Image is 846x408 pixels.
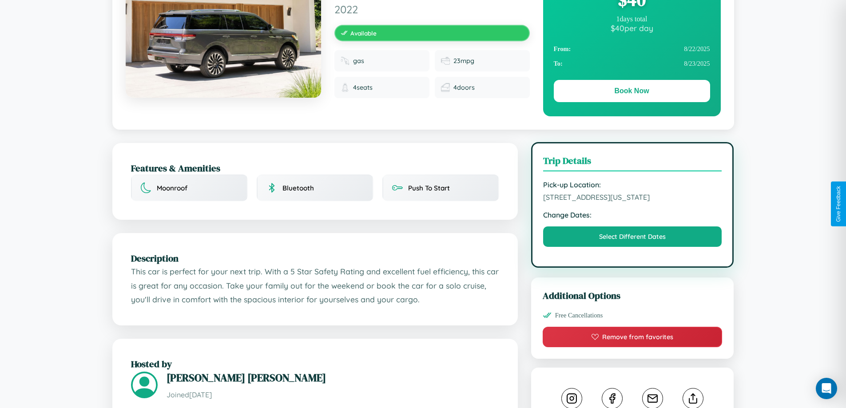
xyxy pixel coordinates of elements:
span: 4 doors [453,83,475,91]
span: Available [350,29,377,37]
span: gas [353,57,364,65]
strong: Pick-up Location: [543,180,722,189]
strong: Change Dates: [543,210,722,219]
h2: Hosted by [131,357,499,370]
button: Remove from favorites [543,327,723,347]
img: Fuel efficiency [441,56,450,65]
span: Push To Start [408,184,450,192]
div: $ 40 per day [554,23,710,33]
h2: Features & Amenities [131,162,499,174]
span: 2022 [334,3,530,16]
span: Free Cancellations [555,312,603,319]
img: Doors [441,83,450,92]
span: Bluetooth [282,184,314,192]
span: [STREET_ADDRESS][US_STATE] [543,193,722,202]
h3: Additional Options [543,289,723,302]
p: This car is perfect for your next trip. With a 5 Star Safety Rating and excellent fuel efficiency... [131,265,499,307]
div: Open Intercom Messenger [816,378,837,399]
button: Select Different Dates [543,226,722,247]
span: Moonroof [157,184,187,192]
strong: To: [554,60,563,67]
img: Seats [341,83,350,92]
div: 8 / 23 / 2025 [554,56,710,71]
span: 4 seats [353,83,373,91]
h3: Trip Details [543,154,722,171]
span: 23 mpg [453,57,474,65]
div: 8 / 22 / 2025 [554,42,710,56]
strong: From: [554,45,571,53]
h2: Description [131,252,499,265]
h3: [PERSON_NAME] [PERSON_NAME] [167,370,499,385]
div: Give Feedback [835,186,842,222]
div: 1 days total [554,15,710,23]
button: Book Now [554,80,710,102]
p: Joined [DATE] [167,388,499,401]
img: Fuel type [341,56,350,65]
